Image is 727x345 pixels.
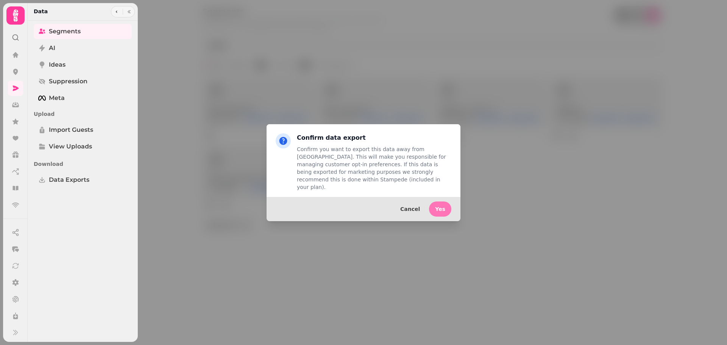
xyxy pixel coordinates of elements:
[49,94,65,103] span: Meta
[297,133,451,142] h2: Confirm data export
[28,21,138,342] nav: Tabs
[49,77,87,86] span: Suppression
[49,125,93,134] span: Import Guests
[34,107,132,121] p: Upload
[34,91,132,106] a: Meta
[34,172,132,187] a: Data Exports
[34,8,48,15] h2: Data
[49,44,55,53] span: AI
[34,57,132,72] a: Ideas
[49,175,89,184] span: Data Exports
[49,60,66,69] span: Ideas
[394,201,426,217] button: Cancel
[429,201,451,217] button: Yes
[34,122,132,137] a: Import Guests
[49,27,81,36] span: Segments
[297,145,451,191] p: Confirm you want to export this data away from [GEOGRAPHIC_DATA]. This will make you responsible ...
[400,206,420,212] span: Cancel
[34,74,132,89] a: Suppression
[34,24,132,39] a: Segments
[49,142,92,151] span: View Uploads
[435,206,445,212] span: Yes
[34,41,132,56] a: AI
[34,139,132,154] a: View Uploads
[34,157,132,171] p: Download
